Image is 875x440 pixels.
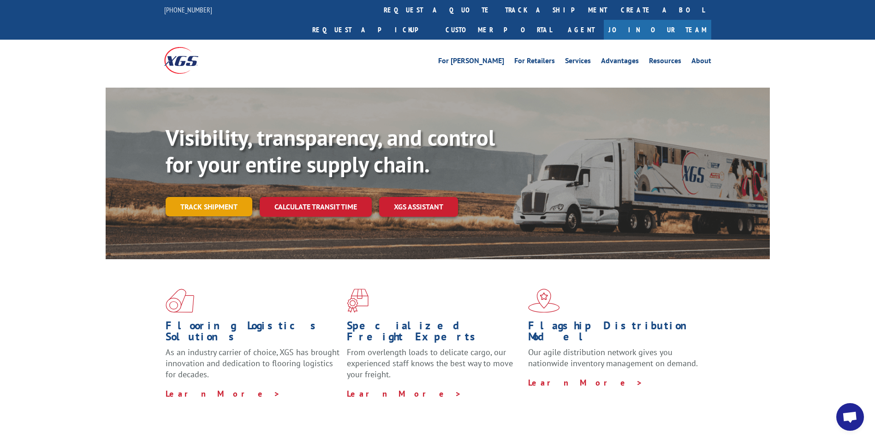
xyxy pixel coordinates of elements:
a: Services [565,57,591,67]
a: Customer Portal [439,20,559,40]
a: About [691,57,711,67]
h1: Flagship Distribution Model [528,320,702,347]
h1: Flooring Logistics Solutions [166,320,340,347]
a: Join Our Team [604,20,711,40]
a: Track shipment [166,197,252,216]
a: Advantages [601,57,639,67]
a: For Retailers [514,57,555,67]
a: Learn More > [528,377,643,388]
img: xgs-icon-flagship-distribution-model-red [528,289,560,313]
h1: Specialized Freight Experts [347,320,521,347]
img: xgs-icon-total-supply-chain-intelligence-red [166,289,194,313]
a: [PHONE_NUMBER] [164,5,212,14]
a: Learn More > [166,388,280,399]
span: Our agile distribution network gives you nationwide inventory management on demand. [528,347,698,369]
b: Visibility, transparency, and control for your entire supply chain. [166,123,495,178]
a: Agent [559,20,604,40]
a: Resources [649,57,681,67]
a: For [PERSON_NAME] [438,57,504,67]
img: xgs-icon-focused-on-flooring-red [347,289,369,313]
a: Learn More > [347,388,462,399]
p: From overlength loads to delicate cargo, our experienced staff knows the best way to move your fr... [347,347,521,388]
a: Calculate transit time [260,197,372,217]
a: XGS ASSISTANT [379,197,458,217]
span: As an industry carrier of choice, XGS has brought innovation and dedication to flooring logistics... [166,347,339,380]
div: Open chat [836,403,864,431]
a: Request a pickup [305,20,439,40]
